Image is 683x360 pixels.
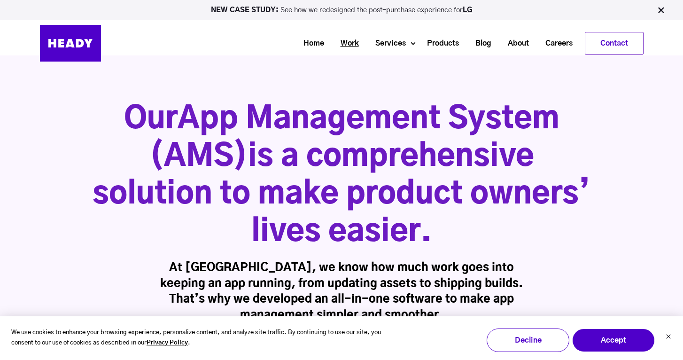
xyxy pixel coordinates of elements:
[149,104,559,172] span: App Management System (AMS)
[160,260,523,323] h3: At [GEOGRAPHIC_DATA], we know how much work goes into keeping an app running, from updating asset...
[666,333,671,343] button: Dismiss cookie banner
[585,32,643,54] a: Contact
[656,6,666,15] img: Close Bar
[147,338,188,349] a: Privacy Policy
[364,35,411,52] a: Services
[463,7,473,14] a: LG
[487,329,569,352] button: Decline
[211,7,280,14] strong: NEW CASE STUDY:
[496,35,534,52] a: About
[11,328,398,349] p: We use cookies to enhance your browsing experience, personalize content, and analyze site traffic...
[329,35,364,52] a: Work
[292,35,329,52] a: Home
[464,35,496,52] a: Blog
[572,329,655,352] button: Accept
[415,35,464,52] a: Products
[110,32,644,55] div: Navigation Menu
[40,25,101,62] img: Heady_Logo_Web-01 (1)
[534,35,577,52] a: Careers
[4,7,679,14] p: See how we redesigned the post-purchase experience for
[93,101,590,251] h1: Our is a comprehensive solution to make product owners’ lives easier.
